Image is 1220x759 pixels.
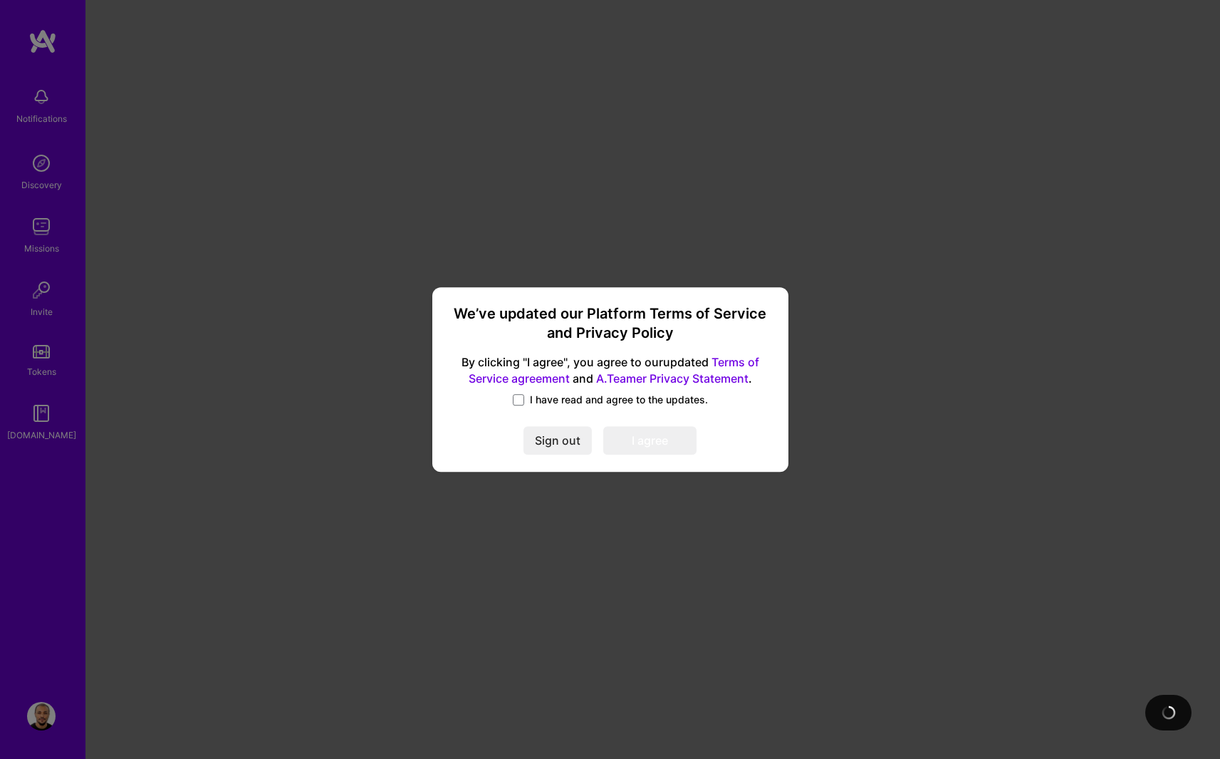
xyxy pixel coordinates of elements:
button: I agree [603,426,697,455]
span: By clicking "I agree", you agree to our updated and . [449,355,771,388]
img: loading [1159,703,1178,722]
h3: We’ve updated our Platform Terms of Service and Privacy Policy [449,304,771,344]
a: A.Teamer Privacy Statement [596,371,749,386]
span: I have read and agree to the updates. [530,393,708,407]
button: Sign out [523,426,592,455]
a: Terms of Service agreement [469,356,759,386]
